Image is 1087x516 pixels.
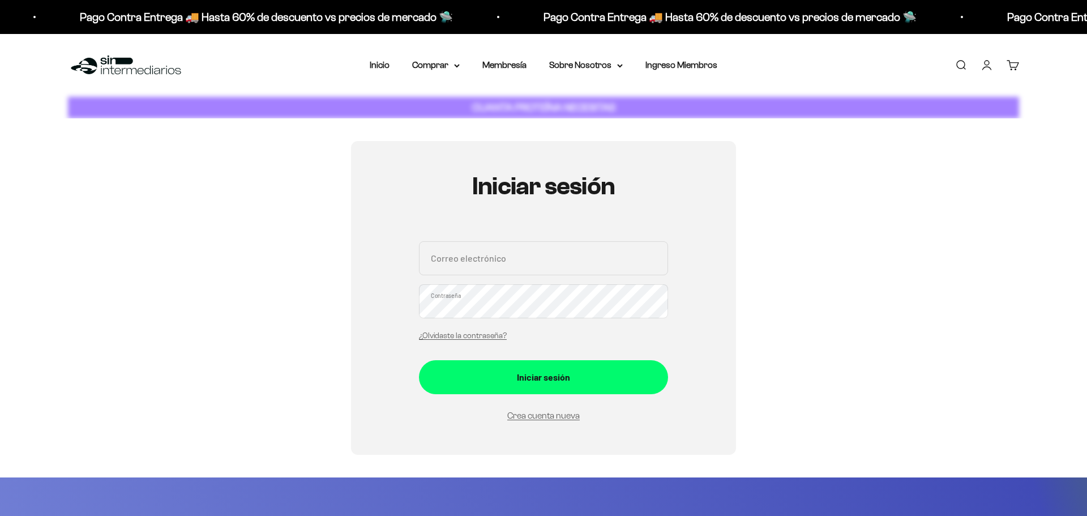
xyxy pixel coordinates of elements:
a: Membresía [482,60,527,70]
a: ¿Olvidaste la contraseña? [419,331,507,340]
div: Iniciar sesión [442,370,645,385]
a: Inicio [370,60,390,70]
h1: Iniciar sesión [419,173,668,200]
a: Ingreso Miembros [645,60,717,70]
summary: Comprar [412,58,460,73]
summary: Sobre Nosotros [549,58,623,73]
button: Iniciar sesión [419,360,668,394]
p: Pago Contra Entrega 🚚 Hasta 60% de descuento vs precios de mercado 🛸 [80,8,453,26]
p: Pago Contra Entrega 🚚 Hasta 60% de descuento vs precios de mercado 🛸 [543,8,917,26]
strong: CUANTA PROTEÍNA NECESITAS [472,101,615,113]
a: Crea cuenta nueva [507,411,580,420]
